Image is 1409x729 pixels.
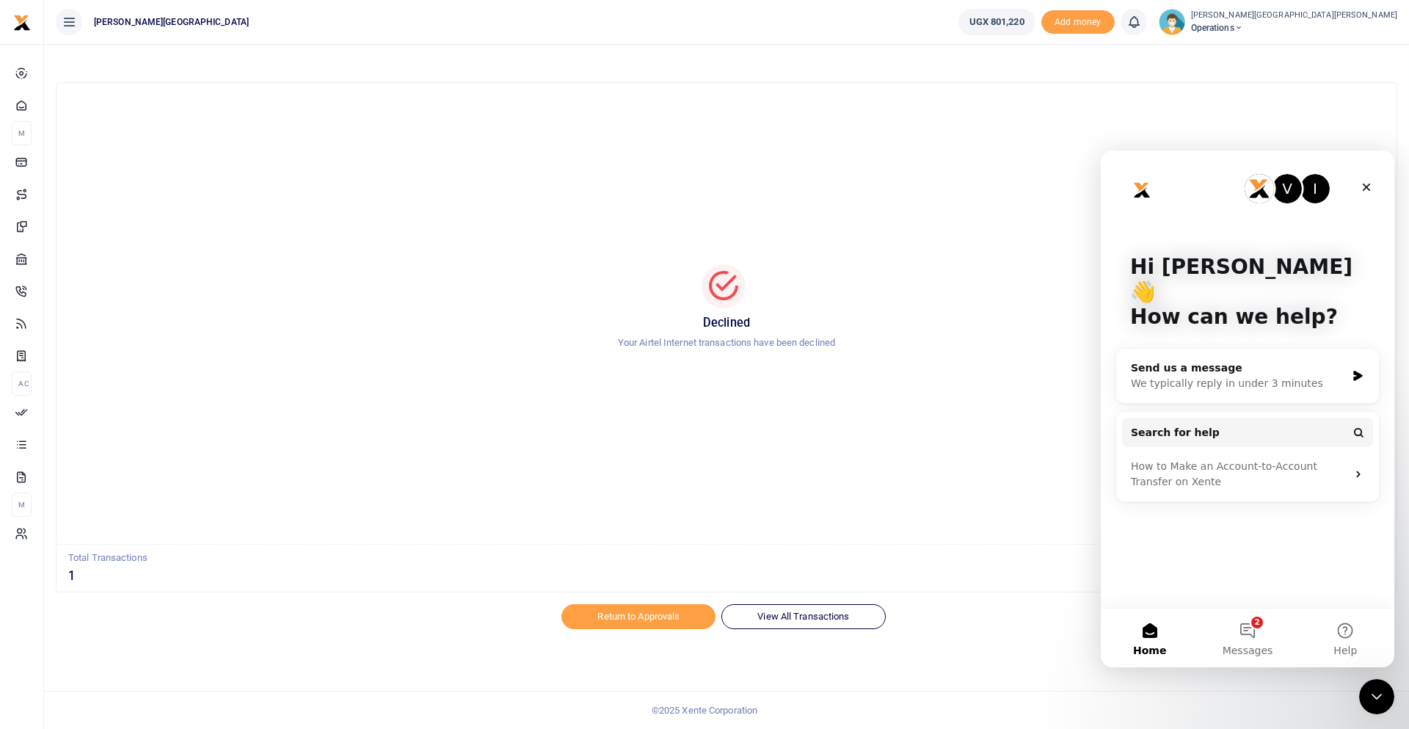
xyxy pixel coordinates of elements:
[1041,10,1115,35] span: Add money
[1191,21,1397,35] span: Operations
[1159,9,1397,35] a: profile-user [PERSON_NAME][GEOGRAPHIC_DATA][PERSON_NAME] Operations
[1041,10,1115,35] li: Toup your wallet
[74,316,1379,330] h5: Declined
[12,493,32,517] li: M
[74,336,1379,351] p: Your Airtel Internet transactions have been declined
[1191,10,1397,22] small: [PERSON_NAME][GEOGRAPHIC_DATA][PERSON_NAME]
[1359,679,1394,714] iframe: Intercom live chat
[969,15,1024,29] span: UGX 801,220
[88,15,255,29] span: [PERSON_NAME][GEOGRAPHIC_DATA]
[68,551,1333,566] p: Total Transactions
[958,9,1035,35] a: UGX 801,220
[68,569,1333,584] h5: 1
[12,121,32,145] li: M
[953,9,1041,35] li: Wallet ballance
[13,16,31,27] a: logo-small logo-large logo-large
[12,371,32,396] li: Ac
[561,604,716,629] a: Return to Approvals
[721,604,885,629] a: View All Transactions
[1041,15,1115,26] a: Add money
[1159,9,1185,35] img: profile-user
[1101,150,1394,667] iframe: Intercom live chat
[13,14,31,32] img: logo-small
